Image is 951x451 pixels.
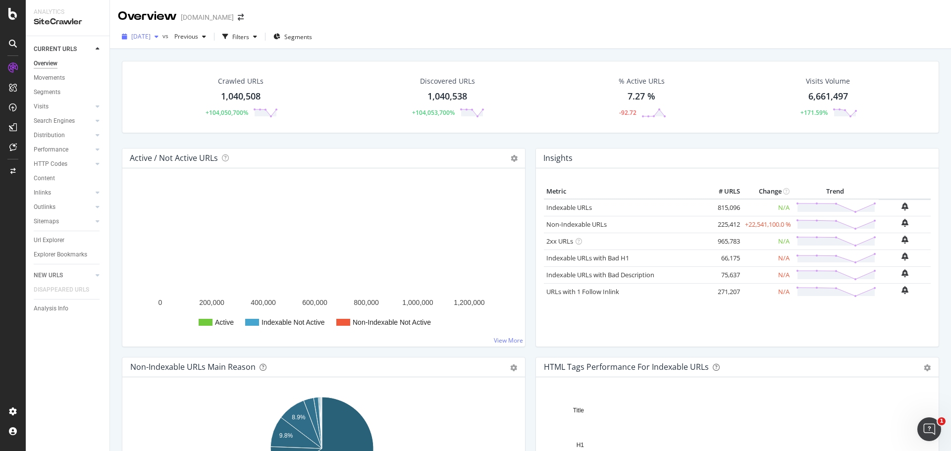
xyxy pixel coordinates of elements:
[703,233,742,250] td: 965,783
[158,299,162,306] text: 0
[427,90,467,103] div: 1,040,538
[34,188,93,198] a: Inlinks
[703,283,742,300] td: 271,207
[543,151,573,165] h4: Insights
[34,130,93,141] a: Distribution
[34,116,75,126] div: Search Engines
[34,101,49,112] div: Visits
[742,266,792,283] td: N/A
[34,202,55,212] div: Outlinks
[354,299,379,306] text: 800,000
[34,87,103,98] a: Segments
[924,364,931,371] div: gear
[412,108,455,117] div: +104,053,700%
[742,216,792,233] td: +22,541,100.0 %
[251,299,276,306] text: 400,000
[901,286,908,294] div: bell-plus
[34,250,87,260] div: Explorer Bookmarks
[901,252,908,260] div: bell-plus
[118,29,162,45] button: [DATE]
[130,362,256,372] div: Non-Indexable URLs Main Reason
[34,216,93,227] a: Sitemaps
[221,90,261,103] div: 1,040,508
[130,151,218,165] h4: Active / Not Active URLs
[573,407,584,414] text: Title
[284,33,312,41] span: Segments
[34,130,65,141] div: Distribution
[353,318,431,326] text: Non-Indexable Not Active
[118,8,177,25] div: Overview
[619,108,636,117] div: -92.72
[181,12,234,22] div: [DOMAIN_NAME]
[302,299,327,306] text: 600,000
[34,159,93,169] a: HTTP Codes
[34,173,55,184] div: Content
[917,417,941,441] iframe: Intercom live chat
[742,250,792,266] td: N/A
[703,199,742,216] td: 815,096
[34,101,93,112] a: Visits
[162,32,170,40] span: vs
[34,270,63,281] div: NEW URLS
[34,173,103,184] a: Content
[269,29,316,45] button: Segments
[901,202,908,210] div: bell-plus
[454,299,484,306] text: 1,200,000
[199,299,224,306] text: 200,000
[218,29,261,45] button: Filters
[131,32,151,41] span: 2025 Sep. 15th
[206,108,248,117] div: +104,050,700%
[703,250,742,266] td: 66,175
[262,318,325,326] text: Indexable Not Active
[130,184,517,339] svg: A chart.
[34,16,102,28] div: SiteCrawler
[546,253,629,262] a: Indexable URLs with Bad H1
[218,76,264,86] div: Crawled URLs
[34,188,51,198] div: Inlinks
[34,270,93,281] a: NEW URLS
[742,283,792,300] td: N/A
[511,155,518,162] i: Options
[628,90,655,103] div: 7.27 %
[808,90,848,103] div: 6,661,497
[34,44,93,54] a: CURRENT URLS
[34,116,93,126] a: Search Engines
[34,235,64,246] div: Url Explorer
[800,108,828,117] div: +171.59%
[546,270,654,279] a: Indexable URLs with Bad Description
[806,76,850,86] div: Visits Volume
[34,285,99,295] a: DISAPPEARED URLS
[494,336,523,345] a: View More
[901,236,908,244] div: bell-plus
[577,442,584,449] text: H1
[901,269,908,277] div: bell-plus
[901,219,908,227] div: bell-plus
[619,76,665,86] div: % Active URLs
[938,417,946,425] span: 1
[34,145,93,155] a: Performance
[170,29,210,45] button: Previous
[34,216,59,227] div: Sitemaps
[546,203,592,212] a: Indexable URLs
[544,184,703,199] th: Metric
[742,184,792,199] th: Change
[510,364,517,371] div: gear
[34,73,65,83] div: Movements
[238,14,244,21] div: arrow-right-arrow-left
[703,266,742,283] td: 75,637
[546,237,573,246] a: 2xx URLs
[703,216,742,233] td: 225,412
[232,33,249,41] div: Filters
[34,58,57,69] div: Overview
[742,199,792,216] td: N/A
[215,318,234,326] text: Active
[402,299,433,306] text: 1,000,000
[34,250,103,260] a: Explorer Bookmarks
[34,58,103,69] a: Overview
[792,184,879,199] th: Trend
[34,44,77,54] div: CURRENT URLS
[742,233,792,250] td: N/A
[279,432,293,439] text: 9.8%
[34,159,67,169] div: HTTP Codes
